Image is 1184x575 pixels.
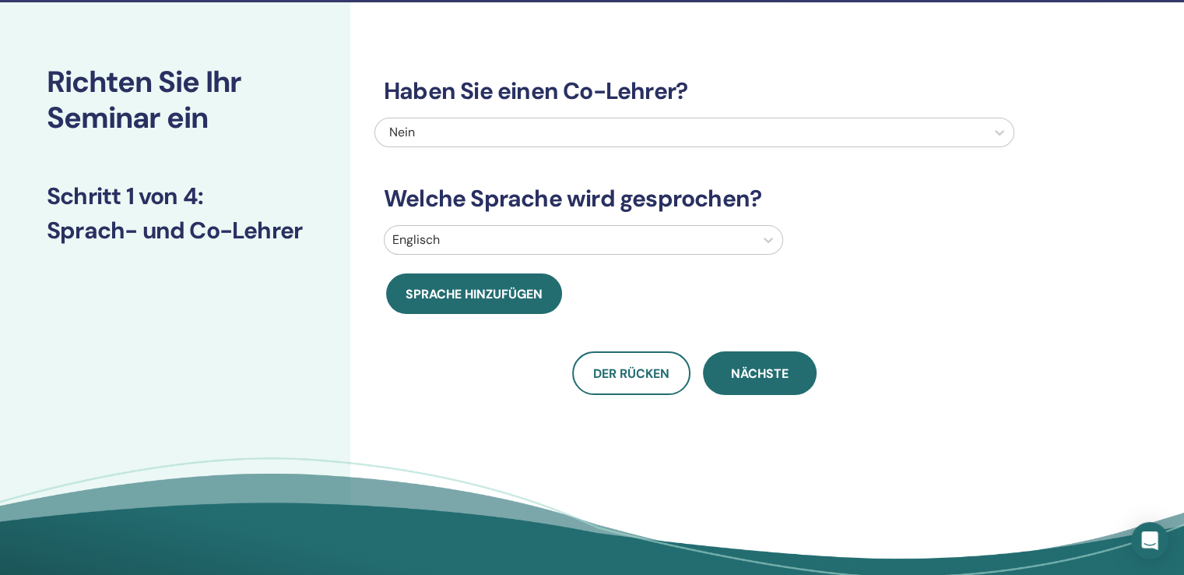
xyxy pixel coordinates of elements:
button: Sprache hinzufügen [386,273,562,314]
font: Schritt 1 von 4 [47,181,198,211]
font: Richten Sie Ihr Seminar ein [47,62,241,137]
font: Haben Sie einen Co-Lehrer? [384,76,687,106]
font: Sprach- und Co-Lehrer [47,215,302,245]
font: : [198,181,203,211]
font: Nein [389,124,415,140]
div: Öffnen Sie den Intercom Messenger [1131,522,1168,559]
button: Der Rücken [572,351,690,395]
button: Nächste [703,351,817,395]
font: Welche Sprache wird gesprochen? [384,183,761,213]
font: Der Rücken [593,365,669,382]
font: Sprache hinzufügen [406,286,543,302]
font: Nächste [731,365,789,382]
